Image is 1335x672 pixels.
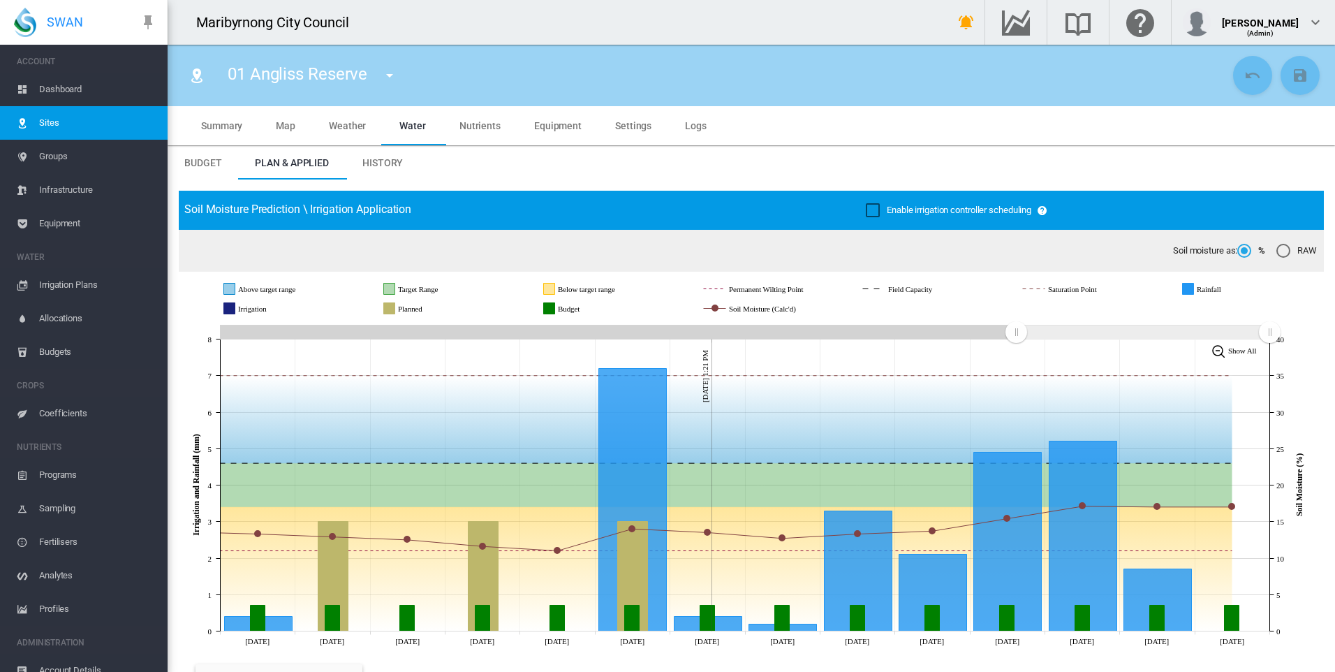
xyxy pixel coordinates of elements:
span: (Admin) [1247,29,1274,37]
span: Settings [615,120,651,131]
md-icon: icon-content-save [1292,67,1308,84]
span: Sites [39,106,156,140]
span: Programs [39,458,156,492]
span: Weather [329,120,366,131]
span: Water [399,120,426,131]
g: Budget [544,302,624,315]
g: Rainfall Sun 21 Sep, 2025 4.9 [974,453,1042,631]
md-icon: icon-pin [140,14,156,31]
span: Groups [39,140,156,173]
tspan: 15 [1276,518,1284,526]
span: Dashboard [39,73,156,106]
g: Budget Tue 23 Sep, 2025 0.7 [1150,606,1165,631]
tspan: [DATE] [1144,637,1169,645]
span: Profiles [39,592,156,626]
span: ACCOUNT [17,50,156,73]
g: Budget Mon 22 Sep, 2025 0.7 [1075,606,1090,631]
tspan: 0 [208,627,212,636]
g: Zoom chart using cursor arrows [1257,320,1282,344]
g: Irrigation [224,302,312,315]
tspan: 25 [1276,445,1284,453]
g: Field Capacity [863,283,980,295]
tspan: 40 [1276,335,1284,344]
span: Logs [685,120,707,131]
span: Coefficients [39,397,156,430]
rect: Zoom chart using cursor arrows [1016,326,1269,339]
g: Rainfall Sat 20 Sep, 2025 2.1 [899,555,967,631]
circle: Soil Moisture (Calc'd) Thu 18 Sep, 2025 12.7 [779,535,785,541]
tspan: [DATE] [470,637,494,645]
span: Nutrients [459,120,501,131]
span: Irrigation Plans [39,268,156,302]
g: Saturation Point [1023,283,1148,295]
span: ADMINISTRATION [17,631,156,654]
circle: Soil Moisture (Calc'd) Thu 11 Sep, 2025 13.3 [255,531,260,536]
circle: Soil Moisture (Calc'd) Tue 16 Sep, 2025 14 [629,526,635,532]
span: Infrastructure [39,173,156,207]
tspan: 8 [208,335,212,344]
tspan: 2 [208,555,212,563]
tspan: 5 [1276,591,1281,599]
md-icon: icon-bell-ring [958,14,975,31]
div: Maribyrnong City Council [196,13,362,32]
span: Map [276,120,295,131]
circle: Soil Moisture (Calc'd) Sat 13 Sep, 2025 12.5 [404,536,410,542]
tspan: Soil Moisture (%) [1295,453,1304,516]
md-radio-button: % [1237,244,1265,258]
g: Rainfall Wed 17 Sep, 2025 0.4 [674,617,742,631]
g: Above target range [224,283,351,295]
g: Budget Thu 18 Sep, 2025 0.7 [775,606,790,631]
g: Budget Sun 14 Sep, 2025 0.7 [475,606,490,631]
circle: Soil Moisture (Calc'd) Sun 21 Sep, 2025 15.4 [1004,516,1010,521]
button: Save Changes [1281,56,1320,95]
tspan: 5 [208,445,212,453]
g: Planned Sun 14 Sep, 2025 3 [469,522,499,631]
tspan: 20 [1276,481,1284,490]
g: Budget Sun 21 Sep, 2025 0.7 [1000,606,1015,631]
span: Sampling [39,492,156,525]
md-icon: Search the knowledge base [1061,14,1095,31]
tspan: 7 [208,372,212,380]
span: Enable irrigation controller scheduling [887,205,1031,215]
img: SWAN-Landscape-Logo-Colour-drop.png [14,8,36,37]
tspan: 30 [1276,409,1284,417]
g: Rainfall Thu 11 Sep, 2025 0.4 [225,617,293,631]
g: Rainfall Thu 18 Sep, 2025 0.2 [749,624,817,631]
tspan: [DATE] [995,637,1019,645]
tspan: [DATE] 1:21 PM [701,350,709,402]
circle: Soil Moisture (Calc'd) Wed 24 Sep, 2025 17 [1229,504,1234,509]
g: Permanent Wilting Point [704,283,860,295]
g: Budget Wed 17 Sep, 2025 0.7 [700,606,715,631]
g: Budget Wed 24 Sep, 2025 0.7 [1225,606,1239,631]
tspan: Irrigation and Rainfall (mm) [191,434,201,536]
md-radio-button: RAW [1276,244,1317,258]
span: NUTRIENTS [17,436,156,458]
circle: Soil Moisture (Calc'd) Mon 22 Sep, 2025 17.1 [1079,503,1085,509]
tspan: 10 [1276,555,1284,563]
g: Budget Thu 11 Sep, 2025 0.7 [251,606,265,631]
g: Budget Mon 15 Sep, 2025 0.7 [550,606,565,631]
g: Rainfall Tue 16 Sep, 2025 7.2 [599,369,667,631]
span: Allocations [39,302,156,335]
span: SWAN [47,13,83,31]
g: Rainfall Tue 23 Sep, 2025 1.7 [1124,569,1192,631]
span: 01 Angliss Reserve [228,64,367,84]
circle: Soil Moisture (Calc'd) Wed 17 Sep, 2025 13.5 [705,529,710,535]
tspan: 4 [208,481,212,490]
tspan: [DATE] [320,637,344,645]
span: Budget [184,157,221,168]
span: WATER [17,246,156,268]
g: Soil Moisture (Calc'd) [704,302,848,315]
circle: Soil Moisture (Calc'd) Tue 23 Sep, 2025 17 [1154,504,1160,509]
circle: Soil Moisture (Calc'd) Mon 15 Sep, 2025 11 [554,548,560,553]
button: Click to go to list of Sites [183,61,211,89]
tspan: 1 [208,591,212,599]
span: Equipment [39,207,156,240]
md-icon: icon-chevron-down [1307,14,1324,31]
tspan: [DATE] [1070,637,1094,645]
g: Planned [384,302,467,315]
tspan: [DATE] [545,637,569,645]
span: CROPS [17,374,156,397]
circle: Soil Moisture (Calc'd) Sun 14 Sep, 2025 11.6 [480,543,485,549]
span: Budgets [39,335,156,369]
